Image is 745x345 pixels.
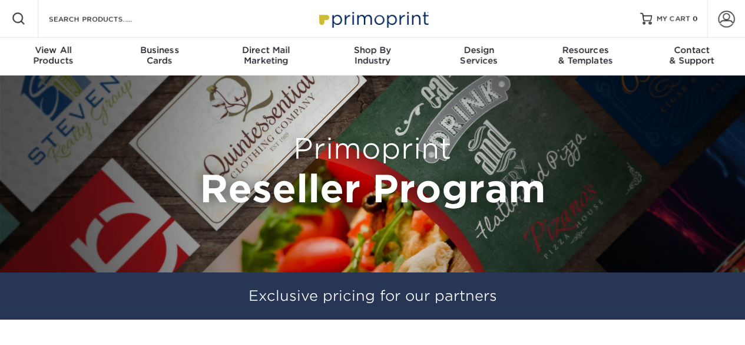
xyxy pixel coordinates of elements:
div: Industry [319,45,426,66]
span: MY CART [657,14,690,24]
a: BusinessCards [107,38,213,75]
a: Contact& Support [638,38,745,75]
div: & Templates [532,45,639,66]
span: Business [107,45,213,55]
a: Shop ByIndustry [319,38,426,75]
input: SEARCH PRODUCTS..... [48,12,163,26]
a: Resources& Templates [532,38,639,75]
h1: Reseller Program [28,166,717,212]
div: Exclusive pricing for our partners [19,272,726,320]
div: & Support [638,45,745,66]
div: Cards [107,45,213,66]
h2: Primoprint [28,132,717,166]
img: Primoprint [314,6,432,31]
span: Design [426,45,532,55]
span: Shop By [319,45,426,55]
span: Contact [638,45,745,55]
span: Resources [532,45,639,55]
div: Services [426,45,532,66]
a: DesignServices [426,38,532,75]
span: Direct Mail [213,45,319,55]
div: Marketing [213,45,319,66]
a: Direct MailMarketing [213,38,319,75]
span: 0 [693,15,698,23]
